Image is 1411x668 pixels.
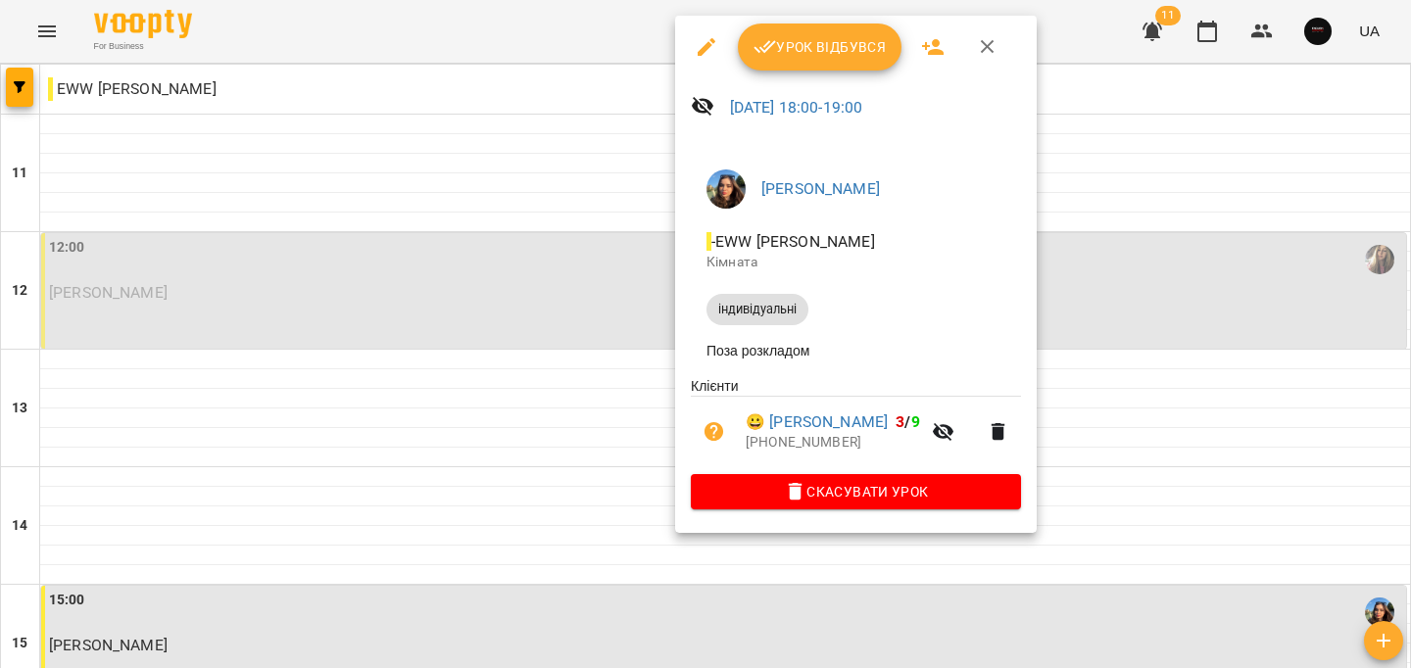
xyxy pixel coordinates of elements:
[746,433,920,453] p: [PHONE_NUMBER]
[896,412,904,431] span: 3
[691,376,1021,474] ul: Клієнти
[706,480,1005,503] span: Скасувати Урок
[746,410,888,434] a: 😀 [PERSON_NAME]
[706,169,746,209] img: 11d839d777b43516e4e2c1a6df0945d0.jpeg
[738,24,902,71] button: Урок відбувся
[706,301,808,318] span: індивідуальні
[706,253,1005,272] p: Кімната
[691,474,1021,509] button: Скасувати Урок
[730,98,863,117] a: [DATE] 18:00-19:00
[754,35,887,59] span: Урок відбувся
[911,412,920,431] span: 9
[761,179,880,198] a: [PERSON_NAME]
[691,333,1021,368] li: Поза розкладом
[706,232,879,251] span: - EWW [PERSON_NAME]
[896,412,919,431] b: /
[691,408,738,455] button: Візит ще не сплачено. Додати оплату?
